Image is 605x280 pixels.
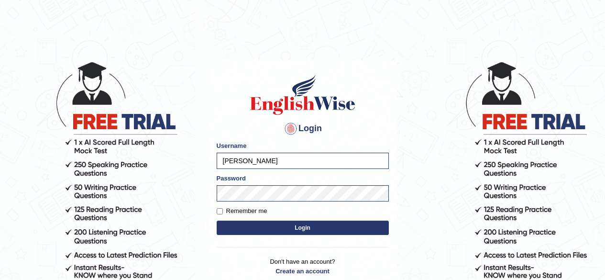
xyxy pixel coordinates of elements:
[217,174,246,183] label: Password
[217,121,389,136] h4: Login
[217,208,223,214] input: Remember me
[248,73,357,116] img: Logo of English Wise sign in for intelligent practice with AI
[217,141,247,150] label: Username
[217,206,267,216] label: Remember me
[217,221,389,235] button: Login
[217,267,389,276] a: Create an account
